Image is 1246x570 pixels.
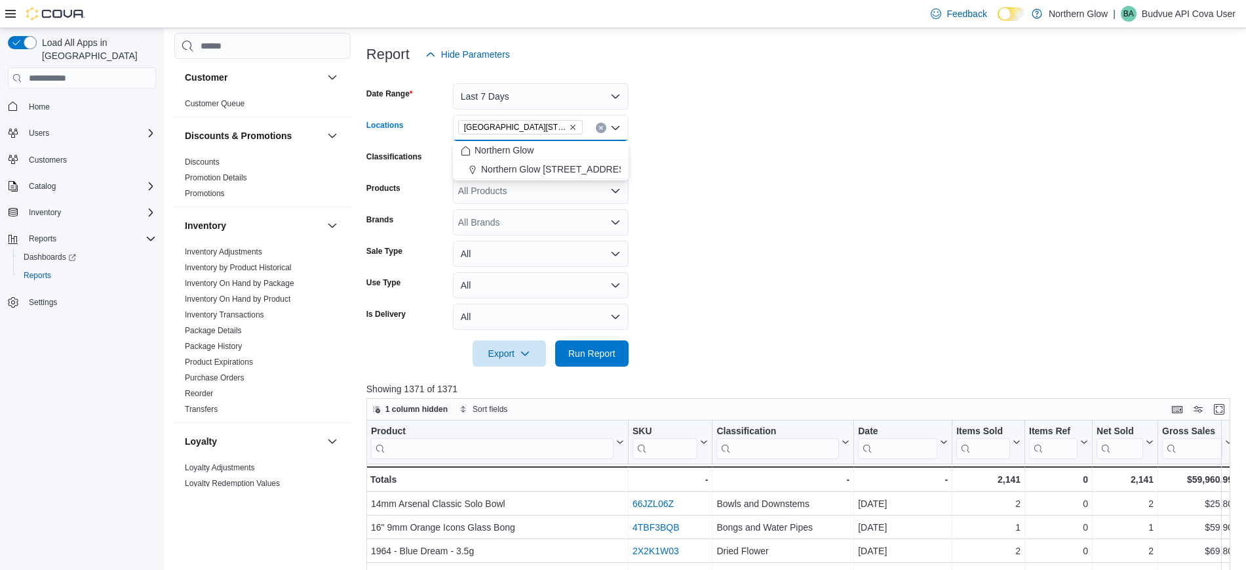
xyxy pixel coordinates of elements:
a: Inventory On Hand by Package [185,279,294,288]
a: Loyalty Adjustments [185,463,255,472]
a: Promotions [185,189,225,198]
div: Date [858,426,937,459]
a: Customer Queue [185,99,244,108]
h3: Inventory [185,219,226,232]
button: Product [371,426,624,459]
button: Home [3,96,161,115]
a: Reorder [185,389,213,398]
div: - [716,472,849,487]
div: Classification [716,426,839,459]
button: Customers [3,150,161,169]
button: Open list of options [610,186,621,196]
button: Open list of options [610,217,621,228]
button: Net Sold [1097,426,1154,459]
h3: Report [366,47,410,62]
span: [GEOGRAPHIC_DATA][STREET_ADDRESS] [464,121,566,134]
div: Product [371,426,613,438]
div: 16" 9mm Orange Icons Glass Bong [371,520,624,536]
button: Reports [24,231,62,247]
span: BA [1123,6,1134,22]
div: Gross Sales [1162,426,1222,438]
button: Display options [1190,401,1206,417]
div: Loyalty [174,460,351,497]
button: Last 7 Days [453,83,629,110]
p: Northern Glow [1049,6,1108,22]
p: Budvue API Cova User [1142,6,1236,22]
a: Package History [185,342,242,351]
a: Dashboards [13,248,161,266]
div: Inventory [174,244,351,422]
span: Loyalty Adjustments [185,462,255,473]
div: SKU [633,426,697,438]
label: Is Delivery [366,309,406,319]
div: 2 [1097,497,1154,512]
button: Northern Glow [STREET_ADDRESS][PERSON_NAME] [453,160,629,179]
div: $59,960.99 [1162,472,1233,487]
a: Promotion Details [185,173,247,182]
span: Export [480,340,538,367]
span: Home [24,98,156,114]
a: Loyalty Redemption Values [185,479,280,488]
div: Bowls and Downstems [716,497,849,512]
button: Run Report [555,340,629,367]
a: Package Details [185,326,242,335]
a: 66JZL06Z [633,499,674,510]
button: Discounts & Promotions [185,129,322,142]
a: Inventory On Hand by Product [185,295,290,304]
div: Date [858,426,937,438]
span: Product Expirations [185,357,253,367]
div: $69.80 [1162,544,1233,560]
button: Loyalty [185,435,322,448]
div: 2 [956,497,1021,512]
div: [DATE] [858,520,948,536]
span: Users [29,128,49,138]
button: Clear input [596,123,606,133]
span: Inventory Transactions [185,310,264,320]
button: Enter fullscreen [1211,401,1227,417]
span: Inventory On Hand by Package [185,278,294,289]
div: Net Sold [1097,426,1143,459]
button: Customer [185,71,322,84]
button: Settings [3,293,161,312]
div: Net Sold [1097,426,1143,438]
span: Users [24,125,156,141]
button: Close list of options [610,123,621,133]
span: Inventory [29,207,61,218]
a: Product Expirations [185,357,253,367]
button: Northern Glow [453,141,629,160]
span: Inventory by Product Historical [185,262,292,273]
span: Northern Glow [475,144,534,157]
span: Dashboards [24,252,76,262]
a: 2X2K1W03 [633,546,679,557]
button: Items Sold [956,426,1021,459]
span: Customers [24,152,156,168]
span: Reports [29,234,56,244]
span: Reports [24,231,156,247]
a: Inventory Adjustments [185,247,262,256]
a: Purchase Orders [185,373,244,382]
div: Items Ref [1029,426,1078,438]
span: Transfers [185,404,218,415]
button: SKU [633,426,708,459]
button: Export [473,340,546,367]
div: SKU URL [633,426,697,459]
span: Load All Apps in [GEOGRAPHIC_DATA] [37,36,156,62]
label: Date Range [366,89,413,99]
span: Northern Glow [STREET_ADDRESS][PERSON_NAME] [481,163,709,176]
span: Reports [18,268,156,283]
button: Users [3,124,161,142]
div: $25.80 [1162,497,1233,512]
p: | [1113,6,1116,22]
a: Inventory Transactions [185,310,264,319]
button: All [453,272,629,298]
button: Reports [3,230,161,248]
div: Items Ref [1029,426,1078,459]
button: Loyalty [324,434,340,449]
img: Cova [26,7,85,20]
div: 2,141 [1097,472,1154,487]
label: Brands [366,214,393,225]
button: Items Ref [1029,426,1088,459]
div: 2 [956,544,1021,560]
div: [DATE] [858,497,948,512]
